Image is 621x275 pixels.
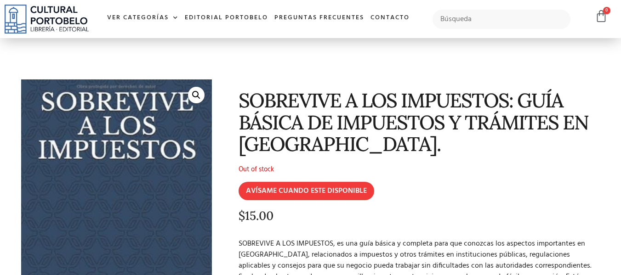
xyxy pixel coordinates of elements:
h1: SOBREVIVE A LOS IMPUESTOS: GUÍA BÁSICA DE IMPUESTOS Y TRÁMITES EN [GEOGRAPHIC_DATA]. [239,90,598,155]
a: Preguntas frecuentes [271,8,367,28]
span: $ [239,208,245,223]
a: 🔍 [188,87,205,103]
input: Búsqueda [433,10,571,29]
a: Editorial Portobelo [182,8,271,28]
bdi: 15.00 [239,208,273,223]
span: 0 [603,7,610,14]
a: Ver Categorías [104,8,182,28]
p: Out of stock [239,164,598,175]
a: 0 [595,10,608,23]
a: Contacto [367,8,413,28]
input: AVÍSAME CUANDO ESTE DISPONIBLE [239,182,374,200]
